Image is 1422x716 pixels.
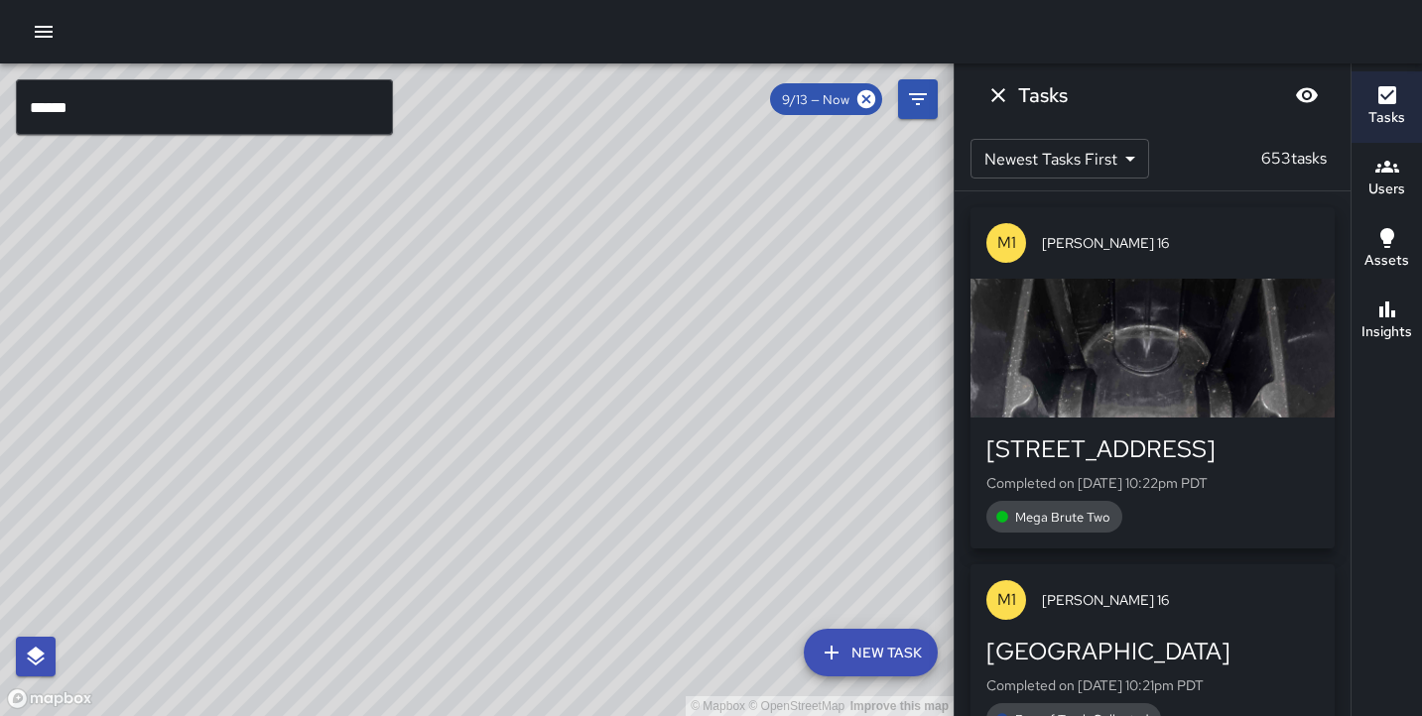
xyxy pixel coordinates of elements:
[770,91,861,108] span: 9/13 — Now
[804,629,938,676] button: New Task
[986,636,1319,667] div: [GEOGRAPHIC_DATA]
[1352,143,1422,214] button: Users
[1042,233,1319,253] span: [PERSON_NAME] 16
[1018,79,1068,111] h6: Tasks
[978,75,1018,115] button: Dismiss
[1364,250,1409,272] h6: Assets
[1287,75,1327,115] button: Blur
[970,207,1335,548] button: M1[PERSON_NAME] 16[STREET_ADDRESS]Completed on [DATE] 10:22pm PDTMega Brute Two
[970,139,1149,179] div: Newest Tasks First
[1352,71,1422,143] button: Tasks
[997,231,1016,255] p: M1
[1253,147,1335,171] p: 653 tasks
[1352,286,1422,357] button: Insights
[898,79,938,119] button: Filters
[997,588,1016,612] p: M1
[1352,214,1422,286] button: Assets
[1361,321,1412,343] h6: Insights
[1368,107,1405,129] h6: Tasks
[1003,509,1122,526] span: Mega Brute Two
[986,675,1319,695] p: Completed on [DATE] 10:21pm PDT
[1368,179,1405,200] h6: Users
[770,83,882,115] div: 9/13 — Now
[986,433,1319,465] div: [STREET_ADDRESS]
[986,473,1319,493] p: Completed on [DATE] 10:22pm PDT
[1042,590,1319,610] span: [PERSON_NAME] 16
